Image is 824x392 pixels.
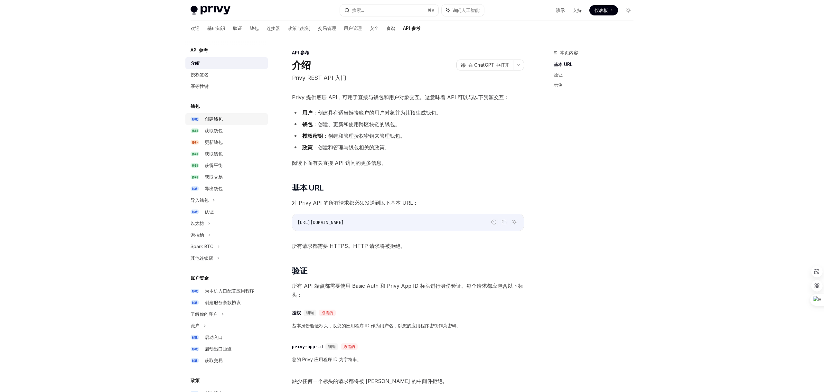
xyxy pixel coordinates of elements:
[313,144,390,151] font: ：创建和管理与钱包相关的政策。
[205,116,223,122] font: 创建钱包
[185,343,268,355] a: 邮政启动出口匝道
[554,70,639,80] a: 验证
[207,21,225,36] a: 基础知识
[250,25,259,31] font: 钱包
[185,171,268,183] a: 得到获取交易
[292,357,361,362] font: 您的 Privy 应用程序 ID 为字符串。
[185,136,268,148] a: 修补更新钱包
[510,218,519,226] button: 询问人工智能
[191,275,209,281] font: 账户资金
[292,243,406,249] font: 所有请求都需要 HTTPS。HTTP 请求将被拒绝。
[302,133,323,139] font: 授权密钥
[292,94,509,100] font: Privy 提供底层 API，可用于直接与钱包和用户对象交互。这意味着 API 可以与以下资源交互：
[191,244,213,249] font: Spark BTC
[302,109,313,116] font: 用户
[343,344,355,349] font: 必需的
[386,21,395,36] a: 食谱
[554,61,573,67] font: 基本 URL
[192,164,198,167] font: 得到
[442,5,484,16] button: 询问人工智能
[192,301,198,304] font: 邮政
[191,72,209,77] font: 授权签名
[323,133,405,139] font: ：创建和管理授权密钥来管理钱包。
[468,62,509,68] font: 在 ChatGPT 中打开
[191,220,204,226] font: 以太坊
[267,21,280,36] a: 连接器
[490,218,498,226] button: 报告错误代码
[292,378,448,384] font: 缺少任何一个标头的请求都将被 [PERSON_NAME] 的中间件拒绝。
[191,311,218,317] font: 了解你的客户
[292,283,523,298] font: 所有 API 端点都需要使用 Basic Auth 和 Privy App ID 标头进行身份验证。每个请求都应包含以下标头：
[453,7,480,13] font: 询问人工智能
[191,21,200,36] a: 欢迎
[191,83,209,89] font: 幂等性键
[370,21,379,36] a: 安全
[185,69,268,80] a: 授权签名
[554,80,639,90] a: 示例
[595,7,608,13] font: 仪表板
[192,347,198,351] font: 邮政
[292,310,301,316] font: 授权
[185,148,268,160] a: 得到获取钱包
[205,358,223,363] font: 获取交易
[370,25,379,31] font: 安全
[292,344,323,350] font: privy-app-id
[191,47,208,53] font: API 参考
[192,289,198,293] font: 邮政
[185,206,268,218] a: 邮政认证
[292,200,418,206] font: 对 Privy API 的所有请求都必须发送到以下基本 URL：
[302,144,313,151] font: 政策
[233,21,242,36] a: 验证
[185,113,268,125] a: 邮政创建钱包
[292,74,346,81] font: Privy REST API 入门
[560,50,578,55] font: 本页内容
[432,8,435,13] font: K
[185,125,268,136] a: 得到获取钱包
[205,288,254,294] font: 为本机入口配置应用程序
[191,103,200,109] font: 钱包
[556,7,565,14] a: 演示
[328,344,336,349] font: 细绳
[344,21,362,36] a: 用户管理
[340,5,438,16] button: 搜索...⌘K
[250,21,259,36] a: 钱包
[192,336,198,339] font: 邮政
[313,121,400,127] font: ：创建、更新和使用跨区块链的钱包。
[288,25,310,31] font: 政策与控制
[191,378,200,383] font: 政策
[192,210,198,214] font: 邮政
[500,218,508,226] button: 复制代码块中的内容
[185,285,268,297] a: 邮政为本机入口配置应用程序
[344,25,362,31] font: 用户管理
[185,57,268,69] a: 介绍
[185,80,268,92] a: 幂等性键
[192,117,198,121] font: 邮政
[556,7,565,13] font: 演示
[306,310,314,315] font: 细绳
[191,255,213,261] font: 其他连锁店
[205,174,223,180] font: 获取交易
[623,5,633,15] button: 切换暗模式
[185,160,268,171] a: 得到获得平衡
[192,129,198,133] font: 得到
[192,359,198,362] font: 邮政
[185,297,268,308] a: 邮政创建服务条款协议
[205,128,223,133] font: 获取钱包
[573,7,582,13] font: 支持
[403,21,420,36] a: API 参考
[207,25,225,31] font: 基础知识
[191,25,200,31] font: 欢迎
[352,7,364,13] font: 搜索...
[322,310,333,315] font: 必需的
[267,25,280,31] font: 连接器
[292,266,307,275] font: 验证
[205,300,241,305] font: 创建服务条款协议
[185,183,268,194] a: 邮政导出钱包
[318,25,336,31] font: 交易管理
[302,121,313,127] font: 钱包
[428,8,432,13] font: ⌘
[205,334,223,340] font: 启动入口
[191,6,230,15] img: 灯光标志
[192,152,198,156] font: 得到
[205,209,214,214] font: 认证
